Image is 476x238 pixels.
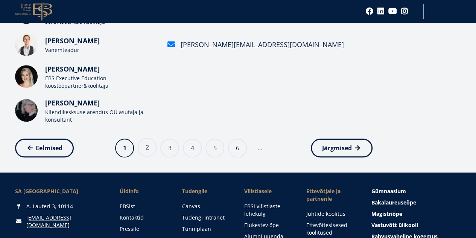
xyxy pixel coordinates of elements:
[306,221,356,236] a: Ettevõttesisesed koolitused
[244,221,291,229] a: Elukestev õpe
[371,221,461,229] a: Vastuvõtt ülikooli
[45,98,100,107] span: [PERSON_NAME]
[182,203,229,210] a: Canvas
[182,214,229,221] a: Tudengi intranet
[45,75,158,90] div: EBS Executive Education koostööpartner&koolitaja
[45,64,100,73] span: [PERSON_NAME]
[371,210,461,218] a: Magistriõpe
[15,99,38,122] img: Katri Rohesalu
[377,8,385,15] a: Linkedin
[371,188,461,195] a: Gümnaasium
[15,65,38,88] img: Olesja Saue
[45,46,158,54] div: Vanemteadur
[371,199,416,206] span: Bakalaureuseõpe
[306,210,356,218] a: Juhtide koolitus
[371,210,402,217] span: Magistriõpe
[388,8,397,15] a: Youtube
[371,221,418,229] span: Vastuvõtt ülikooli
[182,188,229,195] a: Tudengile
[15,33,38,56] img: Renee Pesor
[306,188,356,203] span: Ettevõtjale ja partnerile
[182,225,229,233] a: Tunniplaan
[252,144,268,152] li: …
[36,144,62,152] span: Eelmised
[181,39,344,50] div: [PERSON_NAME][EMAIL_ADDRESS][DOMAIN_NAME]
[26,214,105,229] a: [EMAIL_ADDRESS][DOMAIN_NAME]
[160,139,179,157] a: 3
[120,203,167,210] a: EBSist
[371,199,461,206] a: Bakalaureuseõpe
[228,139,247,157] a: 6
[322,144,352,152] span: Järgmised
[401,8,408,15] a: Instagram
[244,203,291,218] a: EBSi vilistlaste lehekülg
[120,214,167,221] a: Kontaktid
[371,188,406,195] span: Gümnaasium
[366,8,373,15] a: Facebook
[15,203,105,210] div: A. Lauteri 3, 10114
[120,225,167,233] a: Pressile
[183,139,202,157] a: 4
[244,188,291,195] span: Vilistlasele
[115,139,134,157] a: 1
[138,138,157,157] a: 2
[45,108,158,124] div: Kliendikesksuse arendus OÜ asutaja ja konsultant
[15,188,105,195] div: SA [GEOGRAPHIC_DATA]
[120,188,167,195] span: Üldinfo
[45,36,100,45] span: [PERSON_NAME]
[205,139,224,157] a: 5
